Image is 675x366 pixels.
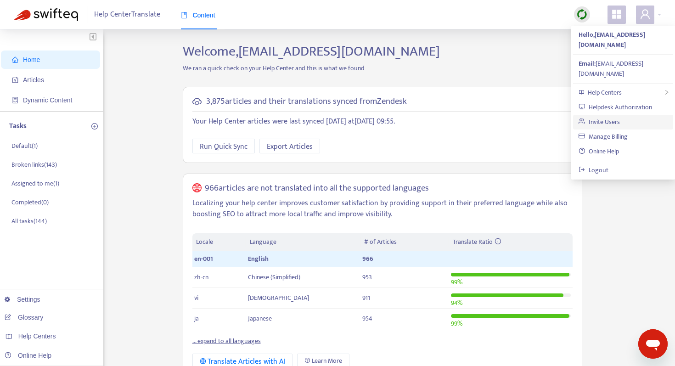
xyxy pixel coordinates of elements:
span: 966 [362,253,373,264]
span: account-book [12,77,18,83]
span: plus-circle [91,123,98,130]
span: Help Center Translate [94,6,160,23]
span: book [181,12,187,18]
p: Default ( 1 ) [11,141,38,151]
span: en-001 [194,253,213,264]
p: Tasks [9,121,27,132]
span: right [664,90,669,95]
span: Run Quick Sync [200,141,247,152]
a: Glossary [5,314,43,321]
button: Run Quick Sync [192,139,255,153]
span: 911 [362,293,370,303]
a: Online Help [579,146,619,157]
img: Swifteq [14,8,78,21]
a: Invite Users [579,117,620,127]
div: [EMAIL_ADDRESS][DOMAIN_NAME] [579,59,668,79]
span: Japanese [248,313,272,324]
img: sync.dc5367851b00ba804db3.png [576,9,588,20]
span: Content [181,11,215,19]
span: container [12,97,18,103]
h5: 966 articles are not translated into all the supported languages [205,183,429,194]
p: Completed ( 0 ) [11,197,49,207]
a: Logout [579,165,608,175]
span: zh-cn [194,272,208,282]
iframe: メッセージングウィンドウの起動ボタン、進行中の会話 [638,329,668,359]
button: Export Articles [259,139,320,153]
span: vi [194,293,198,303]
a: Manage Billing [579,131,628,142]
p: We ran a quick check on your Help Center and this is what we found [176,63,589,73]
p: Your Help Center articles were last synced [DATE] at [DATE] 09:55 . [192,116,573,127]
a: ... expand to all languages [192,336,261,346]
span: Welcome, [EMAIL_ADDRESS][DOMAIN_NAME] [183,40,440,63]
strong: Hello, [EMAIL_ADDRESS][DOMAIN_NAME] [579,29,645,50]
span: Help Centers [18,332,56,340]
span: global [192,183,202,194]
span: Help Centers [588,87,622,98]
th: Language [246,233,360,251]
span: 99 % [451,277,462,287]
span: Chinese (Simplified) [248,272,300,282]
a: Helpdesk Authorization [579,102,652,113]
span: 954 [362,313,372,324]
span: 94 % [451,298,462,308]
span: ja [194,313,199,324]
span: Learn More [312,356,342,366]
th: # of Articles [360,233,449,251]
a: Online Help [5,352,51,359]
p: Localizing your help center improves customer satisfaction by providing support in their preferre... [192,198,573,220]
span: user [640,9,651,20]
p: All tasks ( 144 ) [11,216,47,226]
span: appstore [611,9,622,20]
h5: 3,875 articles and their translations synced from Zendesk [206,96,407,107]
span: home [12,56,18,63]
p: Broken links ( 143 ) [11,160,57,169]
a: Settings [5,296,40,303]
span: Dynamic Content [23,96,72,104]
div: Translate Ratio [453,237,568,247]
span: 99 % [451,318,462,329]
span: cloud-sync [192,97,202,106]
strong: Email: [579,58,596,69]
p: Assigned to me ( 1 ) [11,179,59,188]
span: Home [23,56,40,63]
span: Articles [23,76,44,84]
th: Locale [192,233,247,251]
span: [DEMOGRAPHIC_DATA] [248,293,309,303]
span: Export Articles [267,141,313,152]
span: English [248,253,269,264]
span: 953 [362,272,372,282]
